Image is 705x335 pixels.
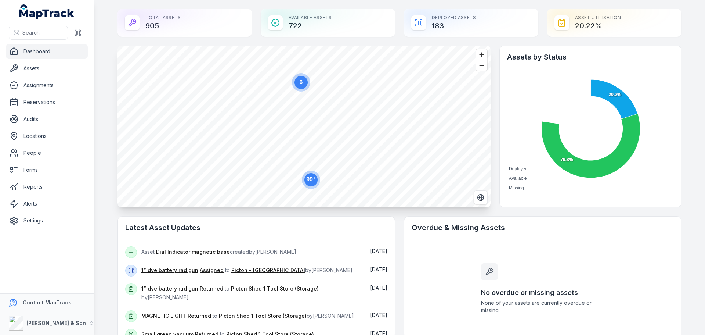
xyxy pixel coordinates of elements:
[6,196,88,211] a: Alerts
[474,190,488,204] button: Switch to Satellite View
[6,179,88,194] a: Reports
[370,248,387,254] time: 12/08/2025, 11:47:51 am
[476,60,487,71] button: Zoom out
[141,267,198,274] a: 1” dve battery rad gun
[509,176,527,181] span: Available
[509,166,528,171] span: Deployed
[141,285,198,292] a: 1” dve battery rad gun
[19,4,75,19] a: MapTrack
[6,78,88,93] a: Assignments
[370,248,387,254] span: [DATE]
[481,299,604,314] span: None of your assets are currently overdue or missing.
[300,79,303,85] text: 6
[156,248,230,256] a: Dial Indicator magnetic base
[141,312,186,320] a: MAGNETIC LIGHT
[231,285,319,292] a: Picton Shed 1 Tool Store (Storage)
[125,222,387,233] h2: Latest Asset Updates
[476,49,487,60] button: Zoom in
[231,267,305,274] a: Picton - [GEOGRAPHIC_DATA]
[6,163,88,177] a: Forms
[370,266,387,272] span: [DATE]
[22,29,40,36] span: Search
[370,285,387,291] span: [DATE]
[200,285,223,292] a: Returned
[219,312,307,320] a: Picton Shed 1 Tool Store (Storage)
[507,52,674,62] h2: Assets by Status
[141,267,352,273] span: to by [PERSON_NAME]
[481,288,604,298] h3: No overdue or missing assets
[314,176,316,180] tspan: +
[6,129,88,143] a: Locations
[6,44,88,59] a: Dashboard
[26,320,86,326] strong: [PERSON_NAME] & Son
[141,313,354,319] span: to by [PERSON_NAME]
[6,61,88,76] a: Assets
[141,249,296,255] span: Asset created by [PERSON_NAME]
[370,312,387,318] span: [DATE]
[23,299,71,306] strong: Contact MapTrack
[6,95,88,110] a: Reservations
[9,26,68,40] button: Search
[188,312,211,320] a: Returned
[509,185,524,190] span: Missing
[370,266,387,272] time: 12/08/2025, 11:26:16 am
[370,285,387,291] time: 12/08/2025, 6:12:07 am
[6,146,88,160] a: People
[370,312,387,318] time: 12/08/2025, 6:11:24 am
[6,213,88,228] a: Settings
[141,285,319,300] span: to by [PERSON_NAME]
[412,222,674,233] h2: Overdue & Missing Assets
[6,112,88,126] a: Audits
[200,267,224,274] a: Assigned
[117,46,491,207] canvas: Map
[306,176,316,182] text: 99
